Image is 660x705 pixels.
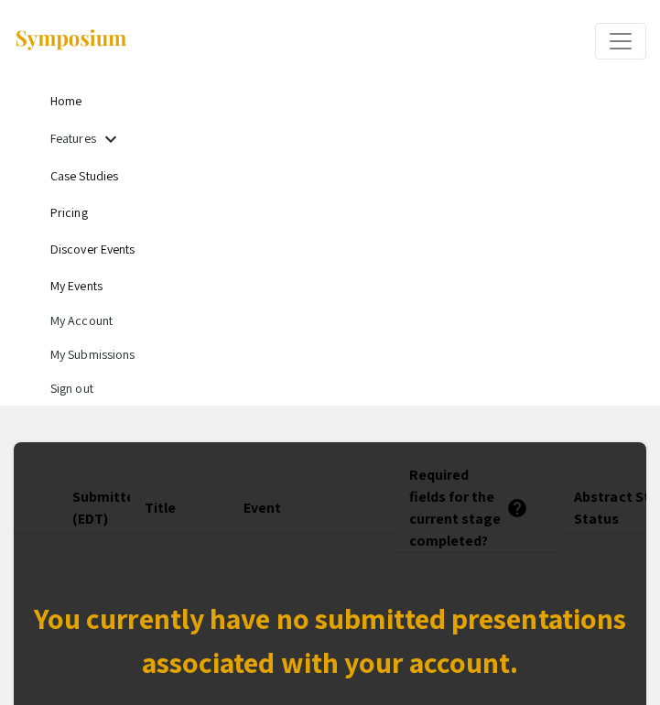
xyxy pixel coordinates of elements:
a: Features [50,130,96,146]
a: Pricing [50,204,88,221]
div: You currently have no submitted presentations associated with your account. [14,596,646,684]
mat-icon: Expand Features list [100,128,122,150]
a: Discover Events [50,241,135,257]
li: My Account [50,304,646,338]
img: Symposium by ForagerOne [14,28,128,53]
a: Case Studies [50,168,118,184]
li: My Submissions [50,338,646,372]
a: My Events [50,277,103,294]
a: Home [50,92,81,109]
li: Sign out [50,372,646,406]
button: Expand or Collapse Menu [595,23,646,60]
iframe: Chat [14,623,78,691]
